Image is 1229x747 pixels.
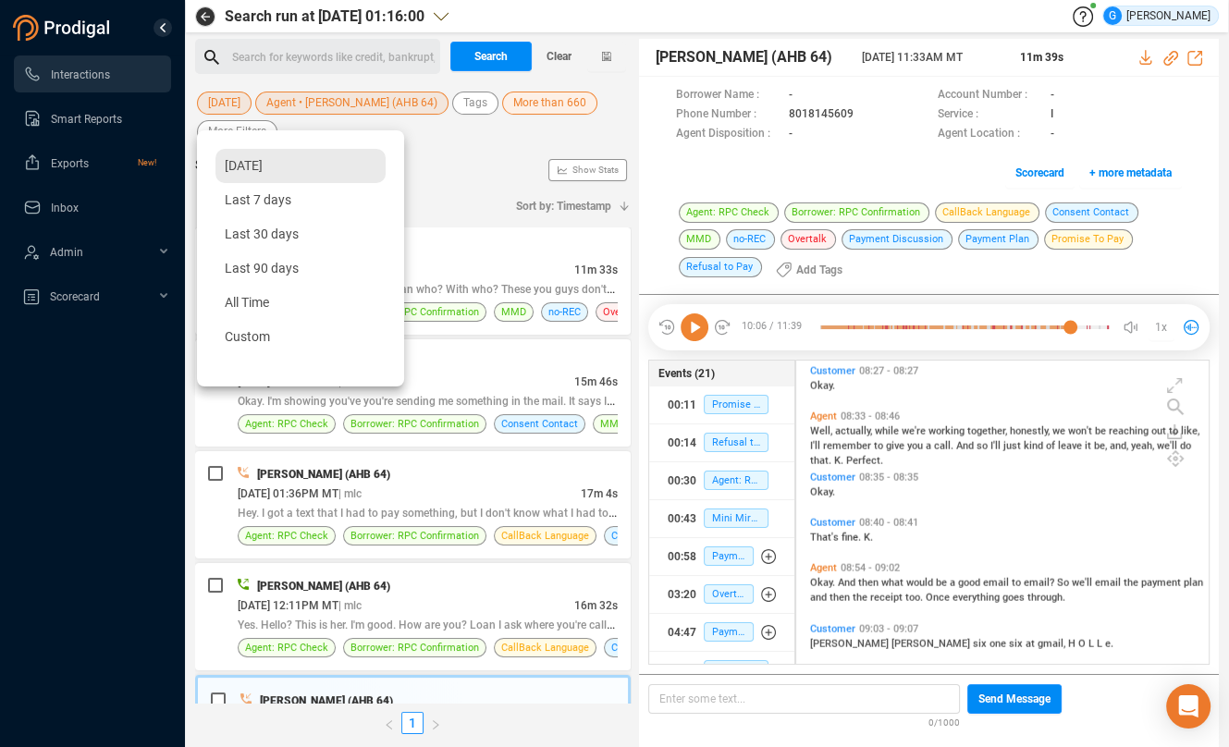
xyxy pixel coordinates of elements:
li: Inbox [14,189,171,226]
div: [PERSON_NAME] (AHB 64)[DATE] 02:02PM MT| mlc15m 46sOkay. I'm showing you've you're sending me som... [195,339,631,447]
span: left [384,719,395,730]
span: good [958,577,983,589]
span: Exports [51,157,89,170]
span: Agent • [PERSON_NAME] (AHB 64) [266,92,437,115]
span: [DATE] [208,92,240,115]
span: Okay. [810,577,838,589]
span: Last 7 days [225,192,291,207]
span: O [1078,638,1088,650]
img: prodigal-logo [13,15,115,41]
span: we [1052,425,1068,437]
button: More than 660 [502,92,597,115]
span: - [1051,86,1054,105]
span: Okay. I'm showing you've you're sending me something in the mail. It says I owe fourteen hundred and [238,393,741,408]
div: 08:02 [668,655,696,685]
span: Service : [938,105,1041,125]
span: do [1180,440,1191,452]
span: MMD [600,415,625,433]
span: Hey. I got a text that I had to pay something, but I don't know what I had to pay. Due you need the [238,505,720,520]
button: 00:14Refusal to Pay [649,424,794,461]
span: email? [1024,577,1057,589]
span: no-REC [726,229,775,250]
span: Tags [463,92,487,115]
span: 09:03 - 09:07 [855,623,922,635]
span: Agent Disposition : [676,125,780,144]
span: a [926,440,934,452]
span: Agent: RPC Check [704,471,768,490]
span: Borrower: RPC Confirmation [350,303,479,321]
span: L [1088,638,1097,650]
span: [PERSON_NAME] (AHB 64) [656,46,832,68]
span: Agent: RPC Check [245,527,328,545]
span: six [1009,638,1026,650]
span: to [874,440,886,452]
span: the [853,592,870,604]
span: - [789,125,793,144]
span: no-REC [548,303,581,321]
span: More than 660 [513,92,586,115]
span: so [977,440,990,452]
span: [PERSON_NAME] (AHB 64) [257,580,390,593]
button: 00:43Mini Miranda [649,500,794,537]
span: 16m 32s [574,599,618,612]
button: 00:30Agent: RPC Check [649,462,794,499]
li: Exports [14,144,171,181]
span: Perfect. [846,455,883,467]
span: Consent Contact [611,527,688,545]
span: Send Message [978,684,1051,714]
span: receipt [870,592,905,604]
button: right [424,712,448,734]
span: Account Number : [938,86,1041,105]
span: Agent: RPC Check [245,415,328,433]
span: K. [864,532,873,544]
button: 08:02Consent Contact [649,652,794,689]
span: All Time [225,295,269,310]
span: Add Tags [796,255,842,285]
span: 08:33 - 08:46 [837,410,903,422]
a: Inbox [23,189,156,226]
span: Last 30 days [225,227,299,241]
span: So [1057,577,1072,589]
span: MMD [501,303,526,321]
span: and, [1110,440,1131,452]
span: while [875,425,902,437]
button: Scorecard [1005,158,1075,188]
span: reaching [1109,425,1151,437]
span: CallBack Language [501,527,589,545]
span: Agent Location : [938,125,1041,144]
span: e. [1105,638,1113,650]
span: [DATE] 01:36PM MT [238,487,338,500]
li: Next Page [424,712,448,734]
span: [DATE] 11:33AM MT [862,49,997,66]
span: Agent: RPC Check [245,639,328,656]
span: too. [905,592,926,604]
span: give [886,440,907,452]
span: Borrower: RPC Confirmation [350,415,479,433]
span: Interactions [51,68,110,81]
div: 03:20 [668,580,696,609]
span: And [838,577,858,589]
span: And [956,440,977,452]
span: CallBack Language [935,202,1039,223]
a: Smart Reports [23,100,156,137]
li: 1 [401,712,424,734]
div: [PERSON_NAME] (AHB 64)[DATE] 01:36PM MT| mlc17m 4sHey. I got a text that I had to pay something, ... [195,451,631,558]
span: fine. [842,532,864,544]
div: 00:11 [668,390,696,420]
button: + more metadata [1079,158,1182,188]
span: Borrower: RPC Confirmation [350,639,479,656]
span: together, [967,425,1010,437]
button: Agent • [PERSON_NAME] (AHB 64) [255,92,449,115]
span: Phone Number : [676,105,780,125]
span: [PERSON_NAME] (AHB 64) [257,468,390,481]
span: honestly, [1010,425,1052,437]
span: 11m 39s [1020,51,1063,64]
button: [DATE] [197,92,252,115]
span: Borrower: RPC Confirmation [784,202,929,223]
span: K. [834,455,846,467]
span: 08:27 - 08:27 [855,365,922,377]
span: [DATE] 12:11PM MT [238,599,338,612]
span: H [1068,638,1078,650]
span: Smart Reports [51,113,122,126]
button: Sort by: Timestamp [505,191,631,221]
